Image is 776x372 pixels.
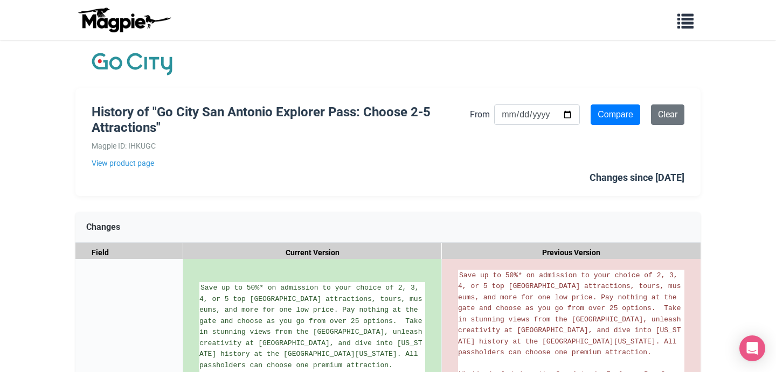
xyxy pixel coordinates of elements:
[75,7,172,33] img: logo-ab69f6fb50320c5b225c76a69d11143b.png
[75,243,183,263] div: Field
[92,140,470,152] div: Magpie ID: IHKUGC
[591,104,640,125] input: Compare
[92,157,470,169] a: View product page
[458,271,685,357] span: Save up to 50%* on admission to your choice of 2, 3, 4, or 5 top [GEOGRAPHIC_DATA] attractions, t...
[92,104,470,136] h1: History of "Go City San Antonio Explorer Pass: Choose 2-5 Attractions"
[92,51,172,78] img: Company Logo
[470,108,490,122] label: From
[199,284,426,369] span: Save up to 50%* on admission to your choice of 2, 3, 4, or 5 top [GEOGRAPHIC_DATA] attractions, t...
[590,170,684,186] div: Changes since [DATE]
[651,104,684,125] a: Clear
[739,335,765,361] div: Open Intercom Messenger
[442,243,701,263] div: Previous Version
[183,243,442,263] div: Current Version
[75,212,701,243] div: Changes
